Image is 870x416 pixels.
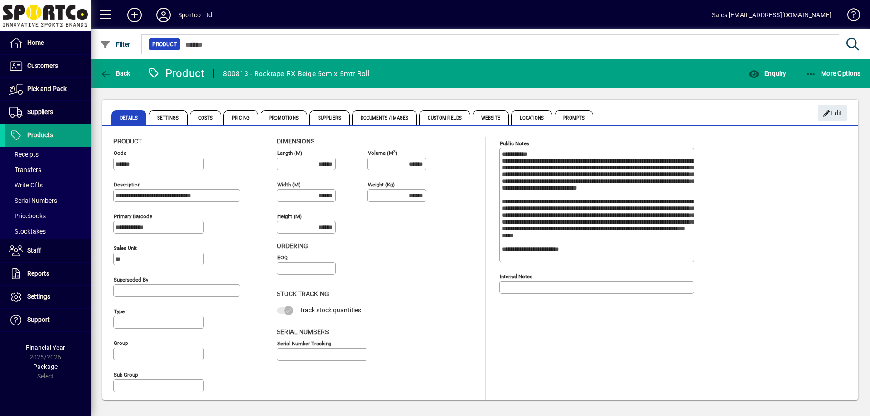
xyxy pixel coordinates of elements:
[5,101,91,124] a: Suppliers
[277,182,300,188] mat-label: Width (m)
[27,247,41,254] span: Staff
[98,36,133,53] button: Filter
[27,293,50,300] span: Settings
[114,213,152,220] mat-label: Primary barcode
[277,290,329,297] span: Stock Tracking
[823,106,842,121] span: Edit
[277,150,302,156] mat-label: Length (m)
[818,105,847,121] button: Edit
[9,197,57,204] span: Serial Numbers
[9,212,46,220] span: Pricebooks
[419,110,470,125] span: Custom Fields
[803,65,863,81] button: More Options
[277,242,308,249] span: Ordering
[9,228,46,235] span: Stocktakes
[98,65,133,81] button: Back
[277,254,288,261] mat-label: EOQ
[190,110,222,125] span: Costs
[27,108,53,115] span: Suppliers
[5,309,91,331] a: Support
[114,277,148,283] mat-label: Superseded by
[500,140,529,147] mat-label: Public Notes
[5,55,91,77] a: Customers
[111,110,146,125] span: Details
[555,110,593,125] span: Prompts
[26,344,65,351] span: Financial Year
[368,182,395,188] mat-label: Weight (Kg)
[178,8,212,22] div: Sportco Ltd
[5,193,91,208] a: Serial Numbers
[149,110,188,125] span: Settings
[27,39,44,46] span: Home
[5,162,91,177] a: Transfers
[5,78,91,100] a: Pick and Pack
[261,110,307,125] span: Promotions
[9,182,43,189] span: Write Offs
[27,316,50,323] span: Support
[352,110,417,125] span: Documents / Images
[149,7,178,23] button: Profile
[393,149,396,153] sup: 3
[511,110,552,125] span: Locations
[5,177,91,193] a: Write Offs
[277,213,302,220] mat-label: Height (m)
[309,110,350,125] span: Suppliers
[91,65,140,81] app-page-header-button: Back
[223,67,370,81] div: 800813 - Rocktape RX Beige 5cm x 5mtr Roll
[152,40,177,49] span: Product
[100,70,130,77] span: Back
[27,270,49,277] span: Reports
[27,62,58,69] span: Customers
[114,150,126,156] mat-label: Code
[114,182,140,188] mat-label: Description
[9,151,39,158] span: Receipts
[5,147,91,162] a: Receipts
[114,372,138,378] mat-label: Sub group
[5,263,91,285] a: Reports
[5,239,91,262] a: Staff
[5,286,91,308] a: Settings
[368,150,397,156] mat-label: Volume (m )
[223,110,258,125] span: Pricing
[806,70,861,77] span: More Options
[120,7,149,23] button: Add
[746,65,788,81] button: Enquiry
[712,8,831,22] div: Sales [EMAIL_ADDRESS][DOMAIN_NAME]
[9,166,41,173] span: Transfers
[277,138,314,145] span: Dimensions
[113,138,142,145] span: Product
[300,306,361,314] span: Track stock quantities
[5,208,91,224] a: Pricebooks
[114,340,128,346] mat-label: Group
[147,66,205,81] div: Product
[277,340,331,346] mat-label: Serial Number tracking
[749,70,786,77] span: Enquiry
[27,131,53,139] span: Products
[33,363,58,370] span: Package
[27,85,67,92] span: Pick and Pack
[500,273,532,280] mat-label: Internal Notes
[5,32,91,54] a: Home
[473,110,509,125] span: Website
[114,245,137,251] mat-label: Sales unit
[277,328,329,335] span: Serial Numbers
[841,2,859,31] a: Knowledge Base
[114,308,125,315] mat-label: Type
[5,224,91,239] a: Stocktakes
[100,41,130,48] span: Filter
